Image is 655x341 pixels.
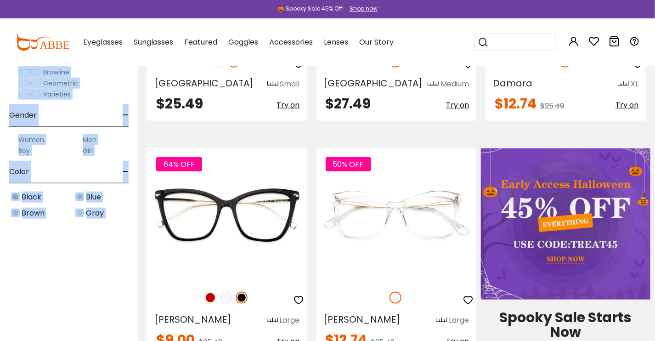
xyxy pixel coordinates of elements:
span: $27.49 [326,94,371,114]
img: Gray [75,209,84,217]
label: Girl [83,145,93,156]
span: Blue [86,192,101,203]
span: [GEOGRAPHIC_DATA] [324,77,423,90]
img: Black [236,292,248,304]
span: Eyeglasses [83,37,123,47]
button: Try on [277,97,300,114]
img: Browline.png [18,68,41,77]
span: Brown [22,208,45,219]
img: Varieties.png [18,90,41,100]
img: Translucent [220,292,232,304]
img: size ruler [436,317,447,324]
span: $25.49 [156,94,203,114]
span: Geometric [43,79,78,88]
span: - [123,161,129,183]
span: Try on [615,100,638,110]
span: Black [22,192,41,203]
img: Early Access Halloween [481,148,650,300]
img: Black Gosse - Acetate,Metal ,Universal Bridge Fit [147,148,307,282]
img: size ruler [267,81,278,88]
img: size ruler [618,81,629,88]
div: Medium [440,79,469,90]
span: Try on [277,100,300,110]
div: Large [280,315,300,326]
label: Boy [18,145,30,156]
label: Men [83,134,96,145]
span: - [123,104,129,126]
label: Women [18,134,44,145]
span: [GEOGRAPHIC_DATA] [154,77,254,90]
span: Accessories [269,37,313,47]
img: size ruler [428,81,439,88]
span: $25.49 [540,101,564,111]
span: Color [9,161,29,183]
span: Varieties [43,90,71,99]
img: Translucent Bertha - Acetate,Metal ,Universal Bridge Fit [316,148,477,282]
div: 🎃 Spooky Sale 45% Off! [277,5,344,13]
span: [PERSON_NAME] [154,313,232,326]
img: Brown [11,209,20,217]
img: Red [204,292,216,304]
span: Our Story [359,37,394,47]
span: Try on [446,100,469,110]
span: Lenses [324,37,348,47]
span: Gender [9,104,37,126]
div: XL [631,79,638,90]
img: size ruler [267,317,278,324]
span: [PERSON_NAME] [324,313,401,326]
img: Translucent [390,292,401,304]
span: Browline [43,68,69,77]
img: Geometric.png [18,79,41,88]
span: 64% OFF [156,157,202,171]
span: 50% OFF [326,157,371,171]
div: Large [449,315,469,326]
img: Blue [75,193,84,201]
span: Sunglasses [134,37,173,47]
span: Damara [493,77,532,90]
span: $12.74 [495,94,536,114]
div: Shop now [350,5,378,13]
a: Shop now [345,5,378,12]
span: Featured [184,37,217,47]
span: Gray [86,208,104,219]
button: Try on [446,97,469,114]
span: Goggles [228,37,258,47]
div: Small [280,79,300,90]
img: Black [11,193,20,201]
button: Try on [615,97,638,114]
img: abbeglasses.com [15,34,69,51]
